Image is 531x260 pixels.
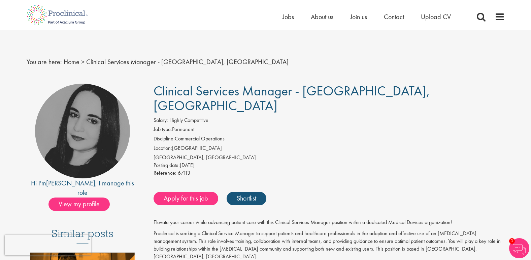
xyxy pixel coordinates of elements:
[509,238,529,258] img: Chatbot
[509,238,515,244] span: 1
[178,169,190,176] span: 67113
[154,144,172,152] label: Location:
[81,57,85,66] span: >
[46,179,95,187] a: [PERSON_NAME]
[154,162,505,169] div: [DATE]
[86,57,289,66] span: Clinical Services Manager - [GEOGRAPHIC_DATA], [GEOGRAPHIC_DATA]
[27,57,62,66] span: You are here:
[5,235,91,255] iframe: reCAPTCHA
[421,12,451,21] a: Upload CV
[35,84,130,178] img: imeage of recruiter Anna Klemencic
[154,169,176,177] label: Reference:
[154,192,218,205] a: Apply for this job
[154,154,505,162] div: [GEOGRAPHIC_DATA], [GEOGRAPHIC_DATA]
[48,198,110,211] span: View my profile
[283,12,294,21] a: Jobs
[154,135,505,144] li: Commercial Operations
[169,117,208,124] span: Highly Competitive
[154,126,172,133] label: Job type:
[154,82,430,114] span: Clinical Services Manager - [GEOGRAPHIC_DATA], [GEOGRAPHIC_DATA]
[154,219,505,226] p: Elevate your career while advancing patient care with this Clinical Services Manager position wit...
[52,228,113,244] h3: Similar posts
[154,144,505,154] li: [GEOGRAPHIC_DATA]
[350,12,367,21] a: Join us
[27,178,139,198] div: Hi I'm , I manage this role
[154,117,168,124] label: Salary:
[384,12,404,21] a: Contact
[64,57,79,66] a: breadcrumb link
[227,192,266,205] a: Shortlist
[154,162,180,169] span: Posting date:
[48,199,117,208] a: View my profile
[154,135,175,143] label: Discipline:
[154,126,505,135] li: Permanent
[311,12,333,21] a: About us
